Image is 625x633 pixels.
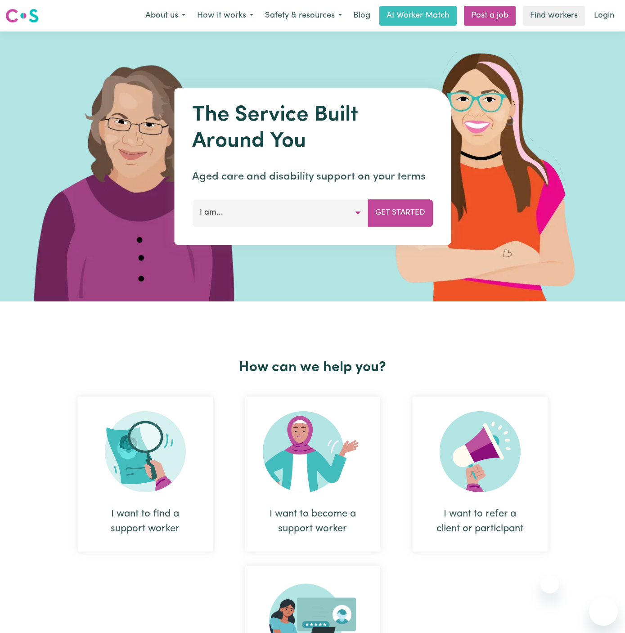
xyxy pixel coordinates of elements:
button: How it works [191,6,259,25]
a: Post a job [464,6,516,26]
button: Get Started [368,199,433,226]
img: Become Worker [263,411,363,492]
div: I want to become a support worker [245,397,380,552]
button: Safety & resources [259,6,348,25]
p: Aged care and disability support on your terms [192,169,433,185]
iframe: Button to launch messaging window [589,597,618,626]
a: Blog [348,6,376,26]
a: Login [589,6,620,26]
button: About us [139,6,191,25]
div: I want to find a support worker [78,397,213,552]
img: Careseekers logo [5,8,39,24]
div: I want to refer a client or participant [434,507,526,536]
a: Careseekers logo [5,5,39,26]
iframe: Close message [541,575,559,593]
button: I am... [192,199,368,226]
div: I want to become a support worker [267,507,359,536]
h2: How can we help you? [62,359,564,376]
img: Search [105,411,186,492]
img: Refer [440,411,521,492]
div: I want to refer a client or participant [413,397,548,552]
div: I want to find a support worker [99,507,191,536]
a: Find workers [523,6,585,26]
a: AI Worker Match [379,6,457,26]
h1: The Service Built Around You [192,103,433,154]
